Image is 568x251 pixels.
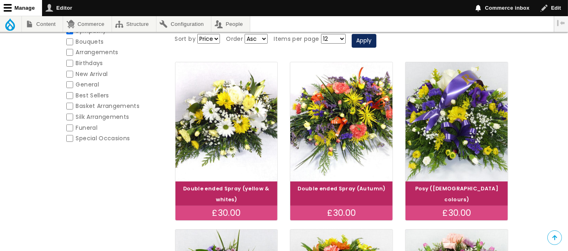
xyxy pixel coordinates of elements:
a: People [211,16,250,32]
span: Special Occasions [76,134,130,142]
div: £30.00 [405,206,508,220]
span: Arrangements [76,48,118,56]
img: Double ended Spray (Autumn) [290,62,393,181]
a: Content [22,16,63,32]
button: Apply [352,34,376,48]
label: Items per page [274,34,319,44]
a: Double ended Spray (Autumn) [298,185,385,192]
a: Double ended Spray (yellow & whites) [183,185,270,203]
span: General [76,80,99,89]
span: Basket Arrangements [76,102,140,110]
a: Commerce [63,16,111,32]
a: Posy ([DEMOGRAPHIC_DATA] colours) [415,185,498,203]
label: Sort by [175,34,196,44]
button: Vertical orientation [554,16,568,30]
span: Funeral [76,124,97,132]
a: Configuration [156,16,211,32]
label: Order [226,34,243,44]
div: £30.00 [175,206,278,220]
span: Bouquets [76,38,104,46]
span: Best Sellers [76,91,109,99]
div: £30.00 [290,206,393,220]
span: Birthdays [76,59,103,67]
a: Structure [112,16,156,32]
img: Posy (Male colours) [405,62,508,181]
span: Silk Arrangements [76,113,129,121]
span: New Arrival [76,70,108,78]
img: Double ended Spray (yellow & whites) [175,62,278,181]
